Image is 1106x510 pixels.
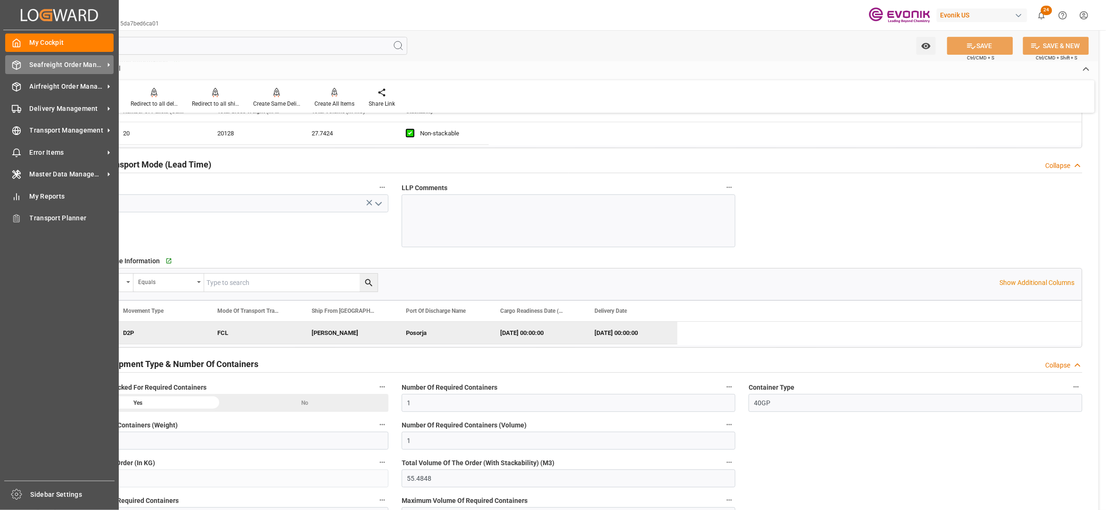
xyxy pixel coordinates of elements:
div: FCL [206,322,300,344]
input: Search Fields [43,37,407,55]
span: My Reports [30,192,114,201]
span: Delivery Management [30,104,104,114]
span: Port Of Discharge Name [406,308,466,314]
div: [PERSON_NAME] [300,322,395,344]
span: Total Volume Of The Order (With Stackability) (M3) [402,458,554,468]
div: [DATE] 00:00:00 [583,322,677,344]
span: Transport Planner [30,213,114,223]
div: 20128 [206,122,300,144]
span: Seafreight Order Management [30,60,104,70]
span: Sidebar Settings [31,490,115,500]
div: Collapse [1046,360,1071,370]
a: My Cockpit [5,33,114,52]
button: Text Information Checked For Required Containers [376,381,388,393]
span: Master Data Management [30,169,104,179]
button: show 24 new notifications [1031,5,1052,26]
button: Total Weight Of The Order (In KG) [376,456,388,468]
span: Ctrl/CMD + S [967,54,995,61]
span: Movement Type [123,308,164,314]
span: Container Type [749,383,794,393]
div: Create All Items [314,100,355,108]
span: Cargo Readiness Date (Shipping Date) [500,308,563,314]
button: Evonik US [937,6,1031,24]
div: No [222,394,388,412]
span: LLP Comments [402,183,447,193]
h2: Challenging Transport Mode (Lead Time) [55,158,211,171]
span: Number Of Required Containers [402,383,497,393]
div: Non-stackable [420,123,478,144]
button: Number Of Required Containers (Weight) [376,418,388,431]
div: Press SPACE to deselect this row. [112,322,677,344]
button: search button [360,274,378,292]
div: 20 [112,122,206,144]
button: SAVE [947,37,1013,55]
span: Airfreight Order Management [30,82,104,92]
div: Redirect to all deliveries [131,100,178,108]
button: Maximum Weight Of Required Containers [376,494,388,506]
a: My Reports [5,187,114,205]
div: Equals [138,276,194,286]
div: [DATE] 00:00:00 [489,322,583,344]
div: 27.7424 [300,122,395,144]
div: Create Same Delivery Date [253,100,300,108]
span: Maximum Volume Of Required Containers [402,496,528,506]
button: Number Of Required Containers (Volume) [723,418,735,431]
button: Maximum Volume Of Required Containers [723,494,735,506]
h2: Challenging Equipment Type & Number Of Containers [55,358,258,370]
button: Total Volume Of The Order (With Stackability) (M3) [723,456,735,468]
div: Posorja [395,322,489,344]
span: Error Items [30,148,104,158]
img: Evonik-brand-mark-Deep-Purple-RGB.jpeg_1700498283.jpeg [869,7,930,24]
a: Transport Planner [5,209,114,227]
button: Container Type [1070,381,1082,393]
div: Press SPACE to select this row. [112,122,489,145]
button: Number Of Required Containers [723,381,735,393]
button: open menu [133,274,204,292]
div: Evonik US [937,8,1027,22]
span: My Cockpit [30,38,114,48]
span: Number Of Required Containers (Volume) [402,420,527,430]
button: LLP Comments [723,181,735,193]
button: open menu [916,37,936,55]
span: Ctrl/CMD + Shift + S [1036,54,1078,61]
span: Transport Management [30,125,104,135]
div: Share Link [369,100,395,108]
span: Delivery Date [594,308,627,314]
div: Redirect to all shipments [192,100,239,108]
span: 24 [1041,6,1052,15]
button: SAVE & NEW [1023,37,1089,55]
div: Yes [55,394,222,412]
input: Type to search [204,274,378,292]
button: Help Center [1052,5,1073,26]
p: Show Additional Columns [1000,278,1075,288]
span: Text Information Checked For Required Containers [55,383,206,393]
span: Mode Of Transport Translation [217,308,281,314]
button: open menu [371,196,385,211]
div: Collapse [1046,161,1071,171]
div: D2P [112,322,206,344]
span: Ship From [GEOGRAPHIC_DATA] [312,308,375,314]
button: Challenge Status [376,181,388,193]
